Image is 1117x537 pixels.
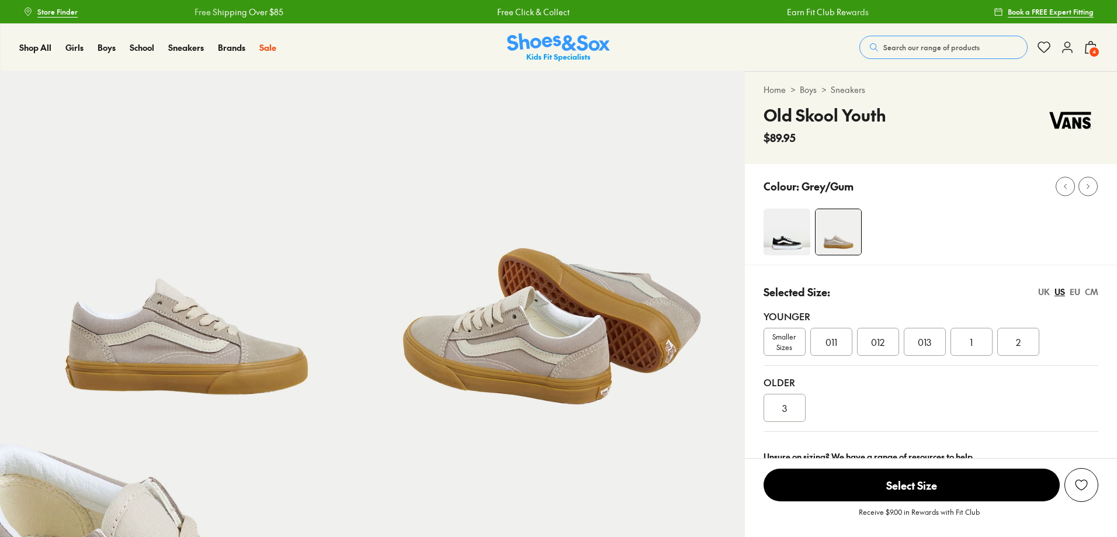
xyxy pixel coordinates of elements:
span: Shop All [19,41,51,53]
button: Select Size [764,468,1060,502]
a: Sale [259,41,276,54]
span: Girls [65,41,84,53]
a: Free Shipping Over $85 [193,6,282,18]
span: 2 [1016,335,1021,349]
span: Sale [259,41,276,53]
div: US [1054,286,1065,298]
span: Book a FREE Expert Fitting [1008,6,1094,17]
a: Earn Fit Club Rewards [786,6,868,18]
span: 012 [871,335,884,349]
a: Boys [800,84,817,96]
img: 4-109410_1 [764,209,810,255]
div: UK [1038,286,1050,298]
a: Free Click & Collect [496,6,568,18]
span: 013 [918,335,931,349]
div: CM [1085,286,1098,298]
span: $89.95 [764,130,796,145]
span: Brands [218,41,245,53]
a: Book a FREE Expert Fitting [994,1,1094,22]
h4: Old Skool Youth [764,103,886,127]
div: > > [764,84,1098,96]
span: Sneakers [168,41,204,53]
button: 4 [1084,34,1098,60]
a: Sneakers [168,41,204,54]
div: Younger [764,309,1098,323]
p: Selected Size: [764,284,830,300]
img: SNS_Logo_Responsive.svg [507,33,610,62]
span: School [130,41,154,53]
img: 4-538838_1 [816,209,861,255]
img: 5-552829_1 [372,71,744,444]
div: Older [764,375,1098,389]
button: Search our range of products [859,36,1028,59]
a: Sneakers [831,84,865,96]
span: 4 [1088,46,1100,58]
a: Boys [98,41,116,54]
span: Smaller Sizes [764,331,805,352]
p: Colour: [764,178,799,194]
a: Home [764,84,786,96]
a: Shop All [19,41,51,54]
button: Add to Wishlist [1064,468,1098,502]
span: Search our range of products [883,42,980,53]
a: Store Finder [23,1,78,22]
a: Shoes & Sox [507,33,610,62]
span: Store Finder [37,6,78,17]
span: 1 [970,335,973,349]
p: Receive $9.00 in Rewards with Fit Club [859,507,980,528]
a: School [130,41,154,54]
div: EU [1070,286,1080,298]
img: Vendor logo [1042,103,1098,138]
a: Girls [65,41,84,54]
div: Unsure on sizing? We have a range of resources to help [764,451,1098,463]
a: Brands [218,41,245,54]
span: Select Size [764,469,1060,501]
span: 011 [825,335,837,349]
span: Boys [98,41,116,53]
p: Grey/Gum [802,178,854,194]
span: 3 [782,401,787,415]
